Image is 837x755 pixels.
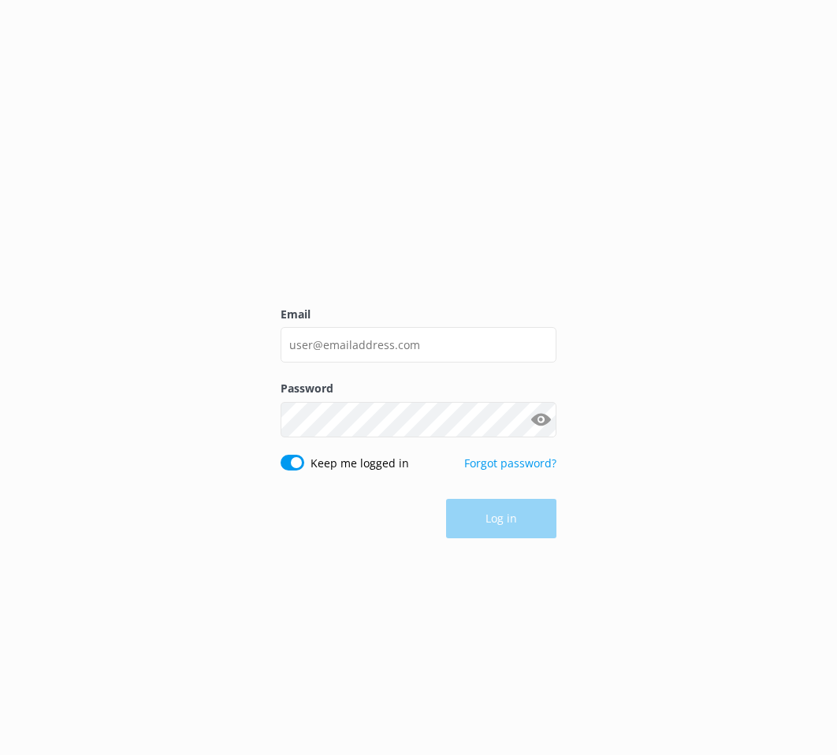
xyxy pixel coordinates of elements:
[464,456,556,470] a: Forgot password?
[281,327,556,363] input: user@emailaddress.com
[281,380,556,397] label: Password
[281,306,556,323] label: Email
[311,455,409,472] label: Keep me logged in
[525,404,556,435] button: Show password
